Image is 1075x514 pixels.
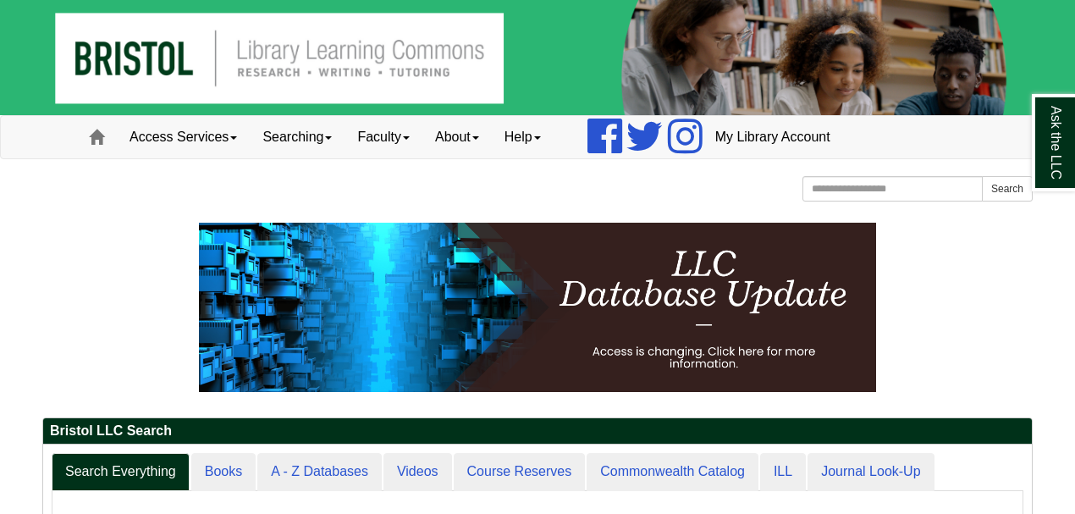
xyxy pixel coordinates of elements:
button: Search [982,176,1033,202]
a: Videos [383,453,452,491]
a: My Library Account [703,116,843,158]
h2: Bristol LLC Search [43,418,1032,445]
a: ILL [760,453,806,491]
a: About [422,116,492,158]
a: Search Everything [52,453,190,491]
a: Course Reserves [454,453,586,491]
a: Searching [250,116,345,158]
a: Faculty [345,116,422,158]
a: Access Services [117,116,250,158]
a: Help [492,116,554,158]
img: HTML tutorial [199,223,876,392]
a: Commonwealth Catalog [587,453,758,491]
a: Journal Look-Up [808,453,934,491]
a: Books [191,453,256,491]
a: A - Z Databases [257,453,382,491]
